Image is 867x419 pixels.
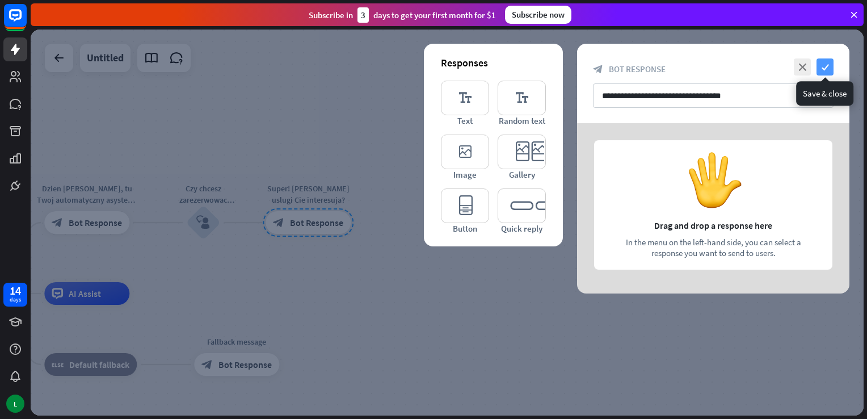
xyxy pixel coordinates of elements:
div: Subscribe now [505,6,571,24]
div: 3 [357,7,369,23]
a: 14 days [3,283,27,307]
i: check [817,58,834,76]
div: Subscribe in days to get your first month for $1 [309,7,496,23]
button: Open LiveChat chat widget [9,5,43,39]
div: L [6,395,24,413]
i: block_bot_response [593,64,603,74]
div: 14 [10,286,21,296]
div: days [10,296,21,304]
span: Bot Response [609,64,666,74]
i: close [794,58,811,76]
